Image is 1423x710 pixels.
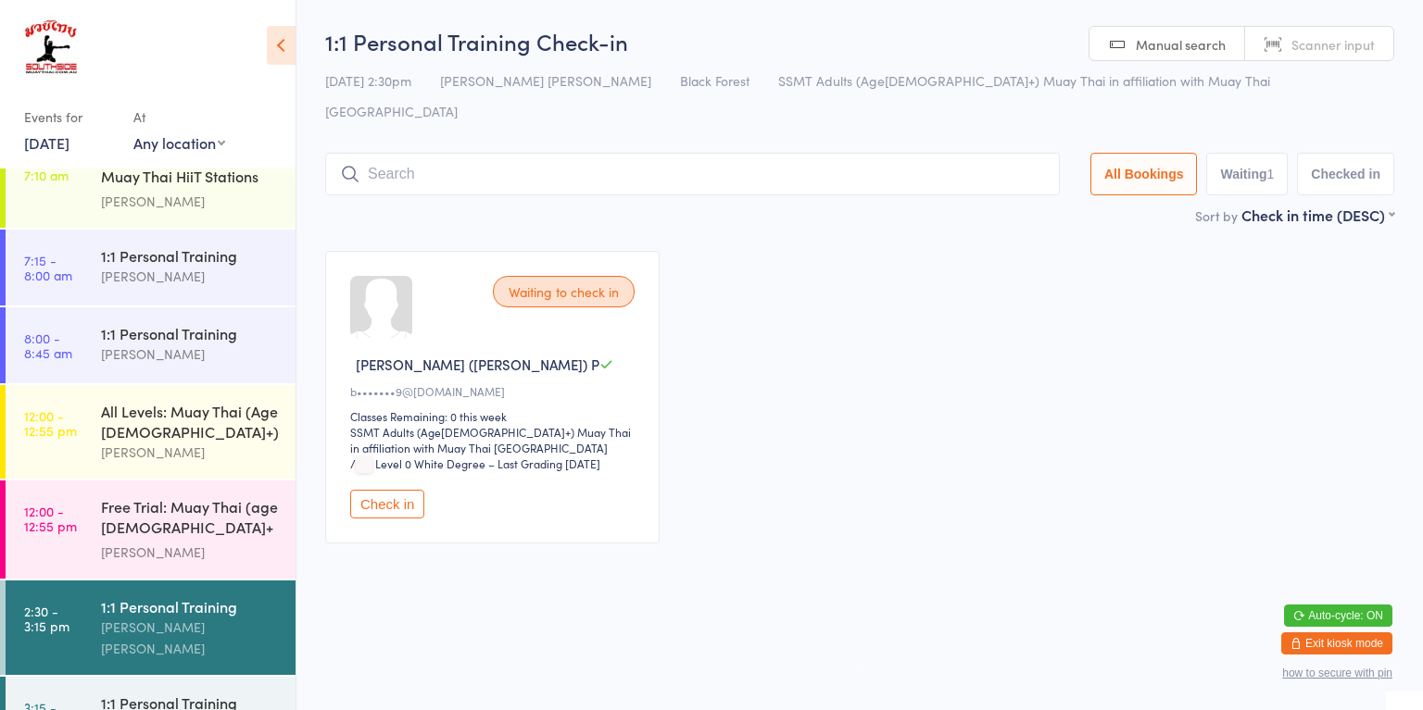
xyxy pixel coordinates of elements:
time: 7:15 - 8:00 am [24,253,72,282]
a: 12:00 -12:55 pmAll Levels: Muay Thai (Age [DEMOGRAPHIC_DATA]+)[PERSON_NAME] [6,385,296,479]
div: [PERSON_NAME] [101,542,280,563]
div: [PERSON_NAME] [PERSON_NAME] [101,617,280,659]
a: 6:15 -7:10 amFree Trial: Rush Hour: Muay Thai HiiT Stations (ag...[PERSON_NAME] [6,130,296,228]
div: Classes Remaining: 0 this week [350,408,640,424]
div: Free Trial: Rush Hour: Muay Thai HiiT Stations (ag... [101,145,280,191]
time: 8:00 - 8:45 am [24,330,72,360]
span: [PERSON_NAME] ([PERSON_NAME]) P [356,355,599,374]
button: Check in [350,490,424,518]
a: 2:30 -3:15 pm1:1 Personal Training[PERSON_NAME] [PERSON_NAME] [6,580,296,675]
div: [PERSON_NAME] [101,442,280,463]
img: Southside Muay Thai & Fitness [19,14,82,83]
a: [DATE] [24,132,69,153]
span: [DATE] 2:30pm [325,71,411,90]
div: SSMT Adults (Age[DEMOGRAPHIC_DATA]+) Muay Thai in affiliation with Muay Thai [GEOGRAPHIC_DATA] [350,424,640,455]
div: 1:1 Personal Training [101,596,280,617]
a: 8:00 -8:45 am1:1 Personal Training[PERSON_NAME] [6,307,296,383]
div: At [133,102,225,132]
div: Any location [133,132,225,153]
time: 2:30 - 3:15 pm [24,604,69,633]
input: Search [325,153,1060,195]
button: Checked in [1297,153,1394,195]
button: how to secure with pin [1282,666,1392,679]
button: Auto-cycle: ON [1284,604,1392,627]
div: Free Trial: Muay Thai (age [DEMOGRAPHIC_DATA]+ years) [101,496,280,542]
div: Events for [24,102,115,132]
div: Waiting to check in [493,276,635,307]
div: [PERSON_NAME] [101,266,280,287]
div: 1:1 Personal Training [101,323,280,343]
span: [PERSON_NAME] [PERSON_NAME] [440,71,651,90]
time: 12:00 - 12:55 pm [24,504,77,533]
time: 12:00 - 12:55 pm [24,408,77,438]
h2: 1:1 Personal Training Check-in [325,26,1394,56]
span: SSMT Adults (Age[DEMOGRAPHIC_DATA]+) Muay Thai in affiliation with Muay Thai [GEOGRAPHIC_DATA] [325,71,1270,120]
div: 1:1 Personal Training [101,245,280,266]
span: / Level 0 White Degree – Last Grading [DATE] [350,455,600,471]
a: 12:00 -12:55 pmFree Trial: Muay Thai (age [DEMOGRAPHIC_DATA]+ years)[PERSON_NAME] [6,480,296,579]
button: All Bookings [1090,153,1198,195]
button: Waiting1 [1206,153,1288,195]
div: 1 [1267,167,1275,181]
span: Scanner input [1291,35,1375,54]
span: Black Forest [680,71,749,90]
div: [PERSON_NAME] [101,191,280,212]
span: Manual search [1136,35,1226,54]
div: b•••••••9@[DOMAIN_NAME] [350,383,640,399]
button: Exit kiosk mode [1281,632,1392,654]
a: 7:15 -8:00 am1:1 Personal Training[PERSON_NAME] [6,230,296,305]
time: 6:15 - 7:10 am [24,153,69,182]
div: Check in time (DESC) [1241,205,1394,225]
label: Sort by [1195,206,1238,225]
div: [PERSON_NAME] [101,343,280,365]
div: All Levels: Muay Thai (Age [DEMOGRAPHIC_DATA]+) [101,401,280,442]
